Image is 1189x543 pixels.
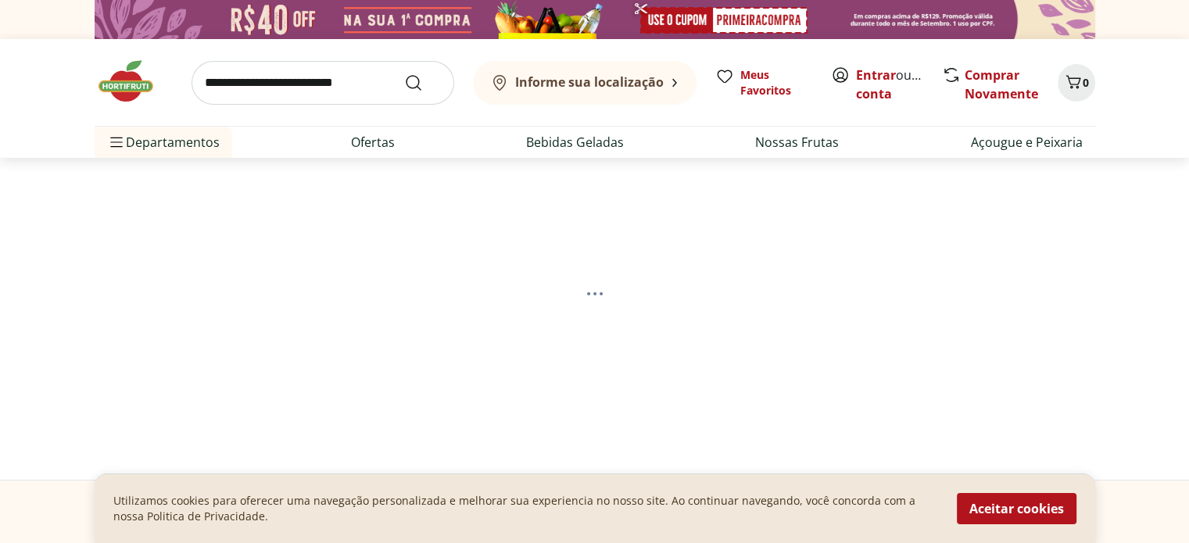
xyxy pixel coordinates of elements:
button: Informe sua localização [473,61,697,105]
input: search [192,61,454,105]
a: Criar conta [856,66,942,102]
b: Informe sua localização [515,73,664,91]
button: Submit Search [404,73,442,92]
button: Carrinho [1058,64,1095,102]
img: Hortifruti [95,58,173,105]
a: Bebidas Geladas [526,133,624,152]
a: Nossas Frutas [755,133,839,152]
p: Utilizamos cookies para oferecer uma navegação personalizada e melhorar sua experiencia no nosso ... [113,493,938,524]
a: Entrar [856,66,896,84]
span: ou [856,66,926,103]
span: 0 [1083,75,1089,90]
a: Ofertas [351,133,395,152]
a: Açougue e Peixaria [971,133,1083,152]
button: Aceitar cookies [957,493,1076,524]
a: Meus Favoritos [715,67,812,98]
span: Departamentos [107,123,220,161]
span: Meus Favoritos [740,67,812,98]
button: Menu [107,123,126,161]
a: Comprar Novamente [965,66,1038,102]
